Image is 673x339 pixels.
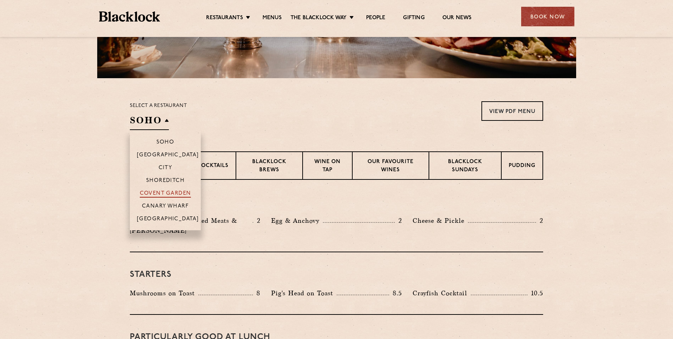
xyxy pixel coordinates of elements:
[137,216,199,223] p: [GEOGRAPHIC_DATA]
[130,101,187,111] p: Select a restaurant
[395,216,402,225] p: 2
[243,158,295,175] p: Blacklock Brews
[263,15,282,22] a: Menus
[413,216,468,226] p: Cheese & Pickle
[413,288,471,298] p: Crayfish Cocktail
[271,288,337,298] p: Pig's Head on Toast
[206,15,243,22] a: Restaurants
[137,152,199,159] p: [GEOGRAPHIC_DATA]
[99,11,160,22] img: BL_Textured_Logo-footer-cropped.svg
[142,203,189,210] p: Canary Wharf
[521,7,574,26] div: Book Now
[140,190,191,198] p: Covent Garden
[291,15,347,22] a: The Blacklock Way
[366,15,385,22] a: People
[481,101,543,121] a: View PDF Menu
[403,15,424,22] a: Gifting
[130,198,543,207] h3: Pre Chop Bites
[156,139,175,146] p: Soho
[146,178,185,185] p: Shoreditch
[130,270,543,279] h3: Starters
[360,158,421,175] p: Our favourite wines
[253,289,260,298] p: 8
[509,162,535,171] p: Pudding
[130,114,169,130] h2: SOHO
[389,289,402,298] p: 8.5
[442,15,472,22] a: Our News
[271,216,323,226] p: Egg & Anchovy
[528,289,543,298] p: 10.5
[253,216,260,225] p: 2
[130,288,198,298] p: Mushrooms on Toast
[436,158,494,175] p: Blacklock Sundays
[536,216,543,225] p: 2
[159,165,172,172] p: City
[310,158,345,175] p: Wine on Tap
[197,162,228,171] p: Cocktails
